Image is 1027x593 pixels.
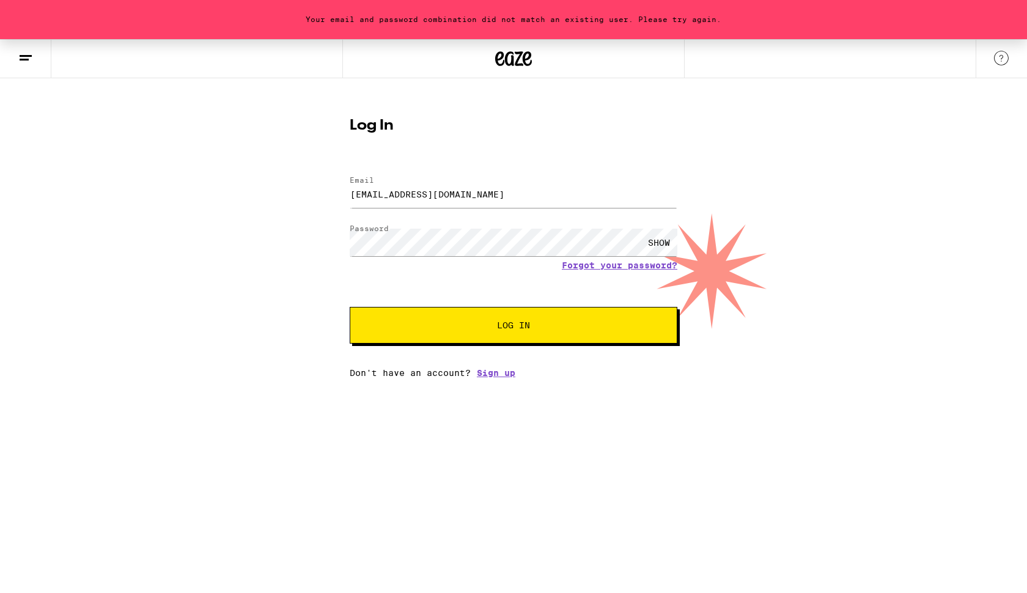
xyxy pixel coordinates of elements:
span: Hi. Need any help? [7,9,88,18]
div: Don't have an account? [350,368,677,378]
label: Password [350,224,389,232]
button: Log In [350,307,677,344]
h1: Log In [350,119,677,133]
input: Email [350,180,677,208]
a: Forgot your password? [562,260,677,270]
a: Sign up [477,368,515,378]
span: Log In [497,321,530,330]
div: SHOW [641,229,677,256]
label: Email [350,176,374,184]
